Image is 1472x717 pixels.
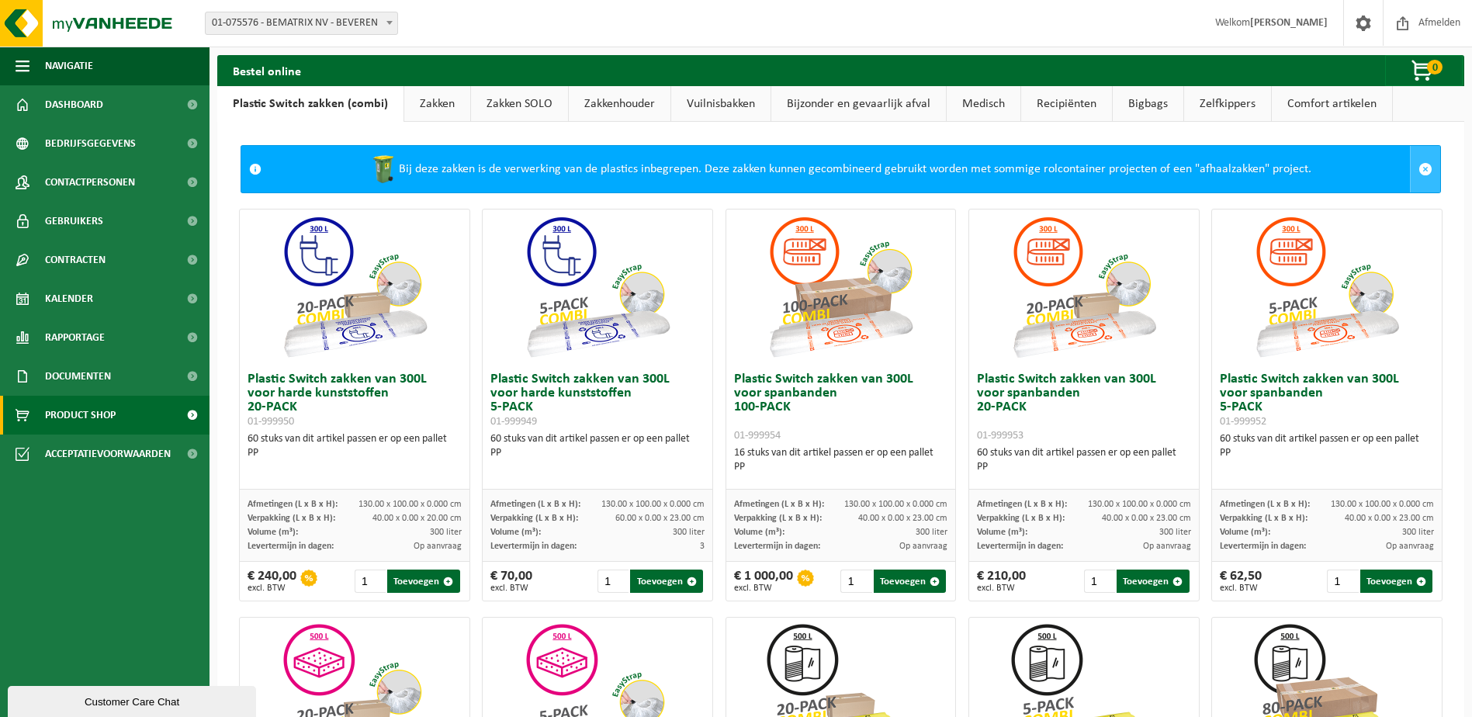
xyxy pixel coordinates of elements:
h3: Plastic Switch zakken van 300L voor spanbanden 5-PACK [1220,372,1434,428]
img: WB-0240-HPE-GN-50.png [368,154,399,185]
span: 01-999953 [977,430,1023,442]
span: 40.00 x 0.00 x 23.00 cm [1345,514,1434,523]
a: Medisch [947,86,1020,122]
button: 0 [1385,55,1463,86]
button: Toevoegen [1117,570,1189,593]
span: Volume (m³): [248,528,298,537]
div: PP [490,446,705,460]
div: 60 stuks van dit artikel passen er op een pallet [490,432,705,460]
span: Op aanvraag [414,542,462,551]
span: 130.00 x 100.00 x 0.000 cm [358,500,462,509]
span: Afmetingen (L x B x H): [490,500,580,509]
span: 3 [700,542,705,551]
span: Volume (m³): [1220,528,1270,537]
span: Volume (m³): [977,528,1027,537]
span: Acceptatievoorwaarden [45,435,171,473]
img: 01-999949 [520,210,675,365]
iframe: chat widget [8,683,259,717]
button: Toevoegen [1360,570,1432,593]
a: Bijzonder en gevaarlijk afval [771,86,946,122]
div: Bij deze zakken is de verwerking van de plastics inbegrepen. Deze zakken kunnen gecombineerd gebr... [269,146,1410,192]
span: Levertermijn in dagen: [977,542,1063,551]
span: Bedrijfsgegevens [45,124,136,163]
span: Rapportage [45,318,105,357]
div: € 62,50 [1220,570,1262,593]
h3: Plastic Switch zakken van 300L voor harde kunststoffen 20-PACK [248,372,462,428]
span: Op aanvraag [1143,542,1191,551]
span: excl. BTW [977,584,1026,593]
span: Volume (m³): [490,528,541,537]
div: € 210,00 [977,570,1026,593]
a: Bigbags [1113,86,1183,122]
span: Afmetingen (L x B x H): [248,500,338,509]
button: Toevoegen [630,570,702,593]
span: excl. BTW [734,584,793,593]
h3: Plastic Switch zakken van 300L voor harde kunststoffen 5-PACK [490,372,705,428]
a: Recipiënten [1021,86,1112,122]
input: 1 [1084,570,1115,593]
a: Comfort artikelen [1272,86,1392,122]
input: 1 [597,570,629,593]
div: € 70,00 [490,570,532,593]
span: Levertermijn in dagen: [248,542,334,551]
div: 60 stuks van dit artikel passen er op een pallet [1220,432,1434,460]
span: 01-999954 [734,430,781,442]
div: 60 stuks van dit artikel passen er op een pallet [248,432,462,460]
img: 01-999952 [1249,210,1404,365]
div: PP [977,460,1191,474]
span: 0 [1427,60,1443,74]
a: Sluit melding [1410,146,1440,192]
span: 01-075576 - BEMATRIX NV - BEVEREN [206,12,397,34]
input: 1 [840,570,871,593]
span: 40.00 x 0.00 x 23.00 cm [858,514,947,523]
span: 300 liter [1402,528,1434,537]
input: 1 [355,570,386,593]
span: Afmetingen (L x B x H): [1220,500,1310,509]
img: 01-999954 [763,210,918,365]
span: Verpakking (L x B x H): [977,514,1065,523]
span: Afmetingen (L x B x H): [734,500,824,509]
span: 40.00 x 0.00 x 20.00 cm [372,514,462,523]
span: Kalender [45,279,93,318]
a: Zelfkippers [1184,86,1271,122]
span: Navigatie [45,47,93,85]
span: Verpakking (L x B x H): [1220,514,1307,523]
h3: Plastic Switch zakken van 300L voor spanbanden 100-PACK [734,372,948,442]
span: Dashboard [45,85,103,124]
span: Product Shop [45,396,116,435]
button: Toevoegen [874,570,946,593]
span: Contactpersonen [45,163,135,202]
span: 130.00 x 100.00 x 0.000 cm [601,500,705,509]
img: 01-999953 [1006,210,1162,365]
span: Verpakking (L x B x H): [490,514,578,523]
span: 300 liter [916,528,947,537]
img: 01-999950 [277,210,432,365]
span: 01-999950 [248,416,294,428]
span: 01-999949 [490,416,537,428]
h3: Plastic Switch zakken van 300L voor spanbanden 20-PACK [977,372,1191,442]
a: Plastic Switch zakken (combi) [217,86,404,122]
span: Afmetingen (L x B x H): [977,500,1067,509]
span: Verpakking (L x B x H): [734,514,822,523]
div: PP [248,446,462,460]
div: 16 stuks van dit artikel passen er op een pallet [734,446,948,474]
span: Levertermijn in dagen: [734,542,820,551]
span: 130.00 x 100.00 x 0.000 cm [1088,500,1191,509]
button: Toevoegen [387,570,459,593]
span: 300 liter [673,528,705,537]
span: Documenten [45,357,111,396]
span: 01-999952 [1220,416,1266,428]
div: € 240,00 [248,570,296,593]
span: 300 liter [430,528,462,537]
span: Verpakking (L x B x H): [248,514,335,523]
h2: Bestel online [217,55,317,85]
span: 130.00 x 100.00 x 0.000 cm [1331,500,1434,509]
span: Levertermijn in dagen: [1220,542,1306,551]
span: 130.00 x 100.00 x 0.000 cm [844,500,947,509]
div: € 1 000,00 [734,570,793,593]
a: Zakken [404,86,470,122]
div: 60 stuks van dit artikel passen er op een pallet [977,446,1191,474]
input: 1 [1327,570,1358,593]
span: Contracten [45,241,106,279]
